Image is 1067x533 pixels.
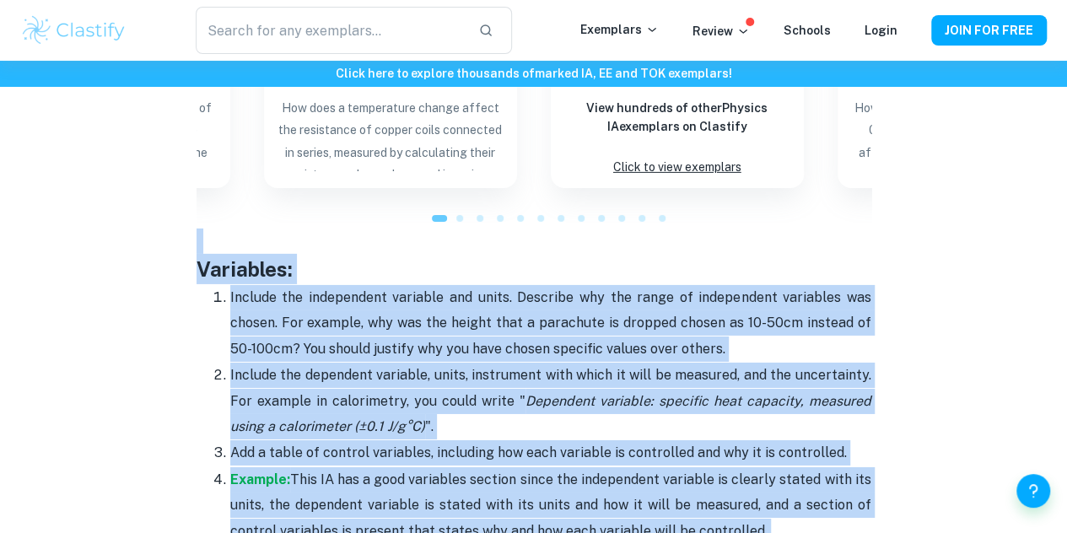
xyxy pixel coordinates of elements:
img: Clastify logo [20,13,127,47]
p: Review [692,22,750,40]
a: Blog exemplar: How does a temperature change affect theGrade received:7How does a temperature cha... [264,19,517,188]
h3: Variables: [197,254,871,284]
input: Search for any exemplars... [196,7,466,54]
a: ExemplarsView hundreds of otherPhysics IAexemplars on ClastifyClick to view exemplars [551,19,804,188]
a: Login [865,24,897,37]
p: Exemplars [580,20,659,39]
button: Help and Feedback [1016,474,1050,508]
button: JOIN FOR FREE [931,15,1047,46]
p: Include the independent variable and units. Describe why the range of independent variables was c... [230,285,871,362]
p: How does a temperature change affect the resistance of copper coils connected in series, measured... [278,97,504,171]
i: Dependent variable: specific heat capacity, measured using a calorimeter (±0.1 J/g°C) [230,393,871,434]
a: Schools [784,24,831,37]
h6: Click here to explore thousands of marked IA, EE and TOK exemplars ! [3,64,1064,83]
p: Click to view exemplars [613,156,741,179]
h6: View hundreds of other Physics IA exemplars on Clastify [564,99,790,136]
p: Add a table of control variables, including how each variable is controlled and why it is control... [230,440,871,466]
a: Example: [230,471,290,487]
p: Include the dependent variable, units, instrument with which it will be measured, and the uncerta... [230,363,871,439]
